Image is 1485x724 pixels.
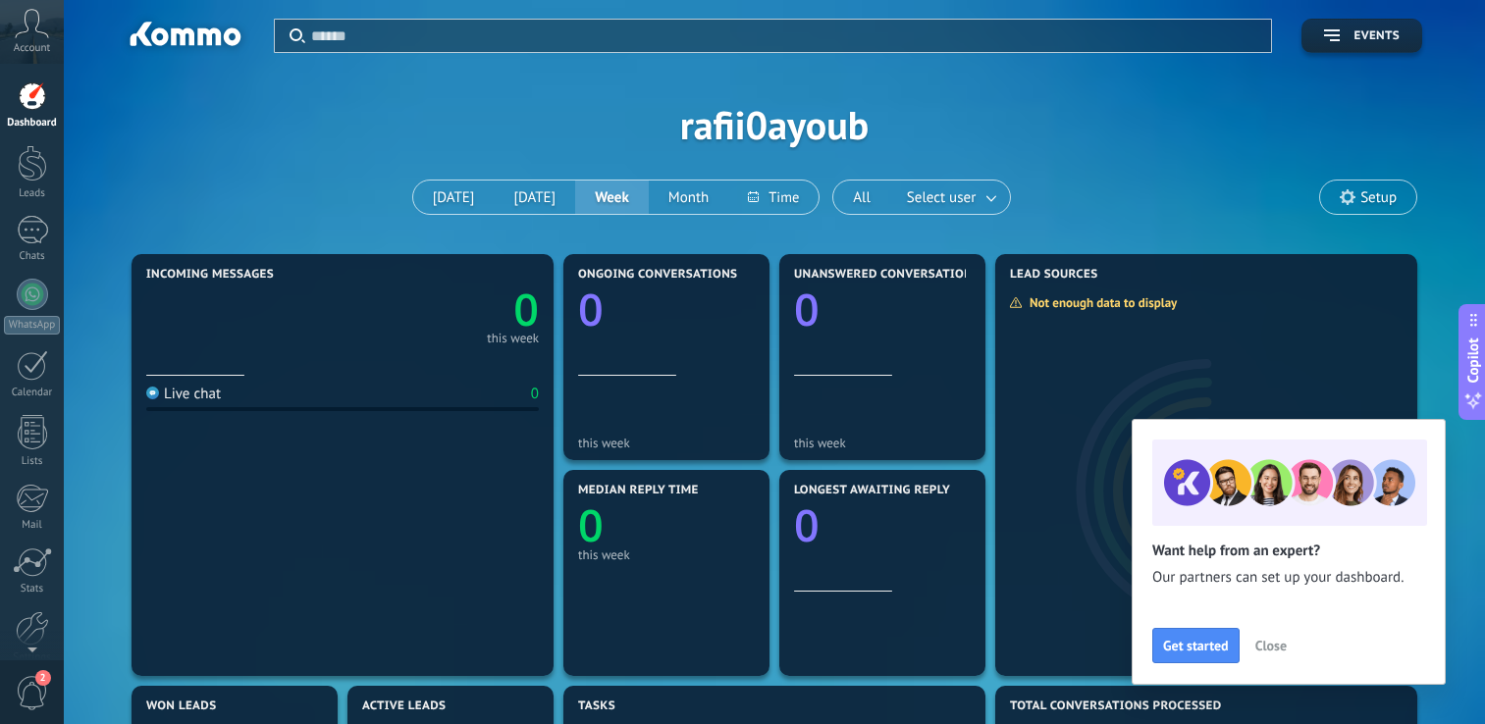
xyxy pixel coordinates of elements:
[4,316,60,335] div: WhatsApp
[1152,568,1425,588] span: Our partners can set up your dashboard.
[728,181,819,214] button: Time
[1255,639,1287,652] span: Close
[343,280,539,339] a: 0
[1354,29,1400,43] span: Events
[487,334,539,343] div: this week
[578,547,755,562] div: this week
[4,519,61,532] div: Mail
[578,436,755,450] div: this week
[413,181,495,214] button: [DATE]
[146,385,221,403] div: Live chat
[1010,268,1097,282] span: Lead Sources
[146,699,216,713] span: Won leads
[794,495,820,555] text: 0
[4,583,61,595] div: Stats
[1246,631,1296,660] button: Close
[833,181,890,214] button: All
[4,117,61,129] div: Dashboard
[578,280,604,339] text: 0
[578,495,604,555] text: 0
[575,181,649,214] button: Week
[1163,639,1229,652] span: Get started
[578,699,615,713] span: Tasks
[1463,338,1483,384] span: Copilot
[794,280,820,339] text: 0
[578,484,699,497] span: Median reply time
[794,436,971,450] div: this week
[649,181,728,214] button: Month
[578,268,737,282] span: Ongoing conversations
[890,181,1010,214] button: Select user
[531,385,539,403] div: 0
[1152,542,1425,560] h2: Want help from an expert?
[903,184,980,211] span: Select user
[1152,628,1240,663] button: Get started
[14,42,50,55] span: Account
[794,268,980,282] span: Unanswered conversations
[794,484,950,497] span: Longest awaiting reply
[35,670,51,686] span: 2
[146,387,159,399] img: Live chat
[4,387,61,399] div: Calendar
[494,181,575,214] button: [DATE]
[362,699,446,713] span: Active leads
[1301,19,1422,53] button: Events
[4,455,61,468] div: Lists
[1360,189,1397,206] span: Setup
[1010,699,1221,713] span: Total conversations processed
[146,268,274,282] span: Incoming messages
[1009,294,1191,311] div: Not enough data to display
[513,280,539,339] text: 0
[4,250,61,263] div: Chats
[4,187,61,200] div: Leads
